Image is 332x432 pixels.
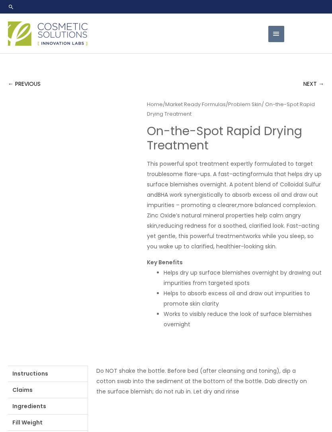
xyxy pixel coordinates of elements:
strong: Key Benefits [147,258,183,266]
nav: Breadcrumb [147,100,324,119]
span: This powerful spot treatment expertly formulated to target troublesome flare-ups. A fast-acting [147,160,313,178]
li: Helps dry up surface blemishes overnight by drawing out impurities from targeted spots [164,267,324,288]
li: Works to visibly reduce the look of surface blemishes overnight [164,309,324,329]
a: ← PREVIOUS [8,76,41,92]
a: Problem Skin [228,101,262,108]
a: Ingredients [8,398,88,414]
a: Home [147,101,163,108]
span: reducing redness for a soothed, clarified look. Fast-acting yet gentle, this powerful treatment [147,222,319,240]
a: Fill Weight [8,415,88,430]
h1: On-the-Spot ​Rapid Drying Treatment [147,124,324,153]
span: BHA work synergistically to absorb excess oil and draw out impurities – promoting a clearer, [147,191,318,209]
a: NEXT → [303,76,324,92]
a: Instructions [8,366,88,382]
a: Market Ready Formulas [165,101,226,108]
span: more balanced complexion. Zinc Oxide’s natural mineral properties help calm angry skin, [147,201,316,230]
span: formula that helps dry up surface blemishes overnight. A potent blend of Colloidal Sulfur and [147,170,322,199]
img: Cosmetic Solutions Logo [8,21,88,46]
a: Search icon link [8,4,14,10]
p: Do NOT shake the bottle. Before bed (after cleansing and toning), dip a cotton swab into the sedi... [96,366,316,397]
li: Helps to absorb excess oil and draw out impurities to promote skin clarity [164,288,324,309]
a: Claims [8,382,88,398]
